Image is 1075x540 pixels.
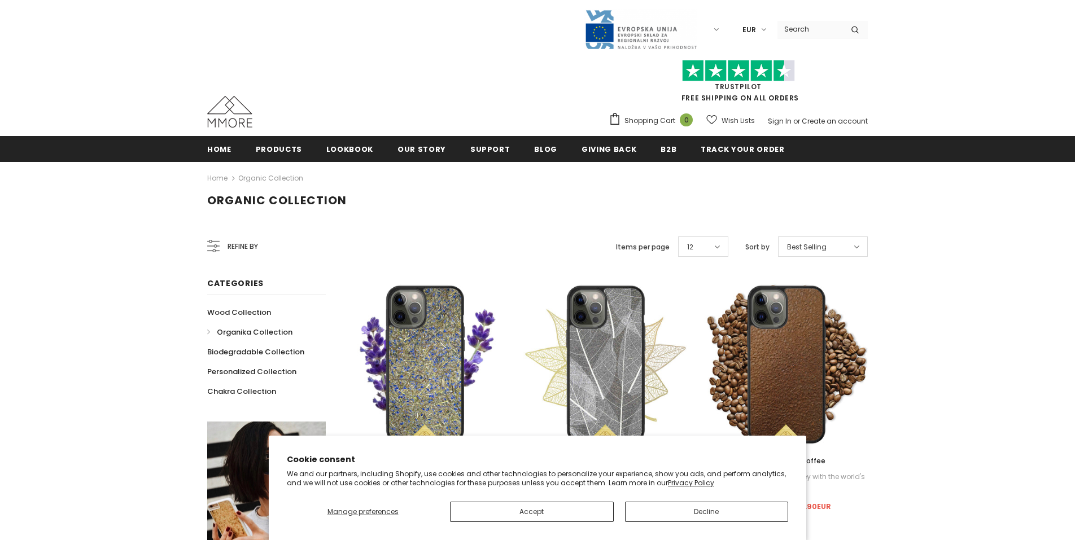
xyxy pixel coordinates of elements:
[207,144,231,155] span: Home
[745,242,770,253] label: Sort by
[207,172,228,185] a: Home
[287,502,439,522] button: Manage preferences
[777,21,842,37] input: Search Site
[256,136,302,161] a: Products
[661,136,676,161] a: B2B
[207,381,276,401] a: Chakra Collection
[584,24,697,34] a: Javni Razpis
[722,115,755,126] span: Wish Lists
[238,173,303,183] a: Organic Collection
[326,144,373,155] span: Lookbook
[207,346,304,357] span: Biodegradable Collection
[326,136,373,161] a: Lookbook
[470,144,510,155] span: support
[207,342,304,362] a: Biodegradable Collection
[616,242,670,253] label: Items per page
[609,112,698,129] a: Shopping Cart 0
[680,113,693,126] span: 0
[534,144,557,155] span: Blog
[534,136,557,161] a: Blog
[787,242,827,253] span: Best Selling
[287,469,788,487] p: We and our partners, including Shopify, use cookies and other technologies to personalize your ex...
[228,240,258,253] span: Refine by
[802,116,868,126] a: Create an account
[624,115,675,126] span: Shopping Cart
[715,82,762,91] a: Trustpilot
[207,278,264,289] span: Categories
[287,454,788,466] h2: Cookie consent
[397,136,446,161] a: Our Story
[793,116,800,126] span: or
[397,144,446,155] span: Our Story
[207,136,231,161] a: Home
[625,502,789,522] button: Decline
[207,302,271,322] a: Wood Collection
[701,144,784,155] span: Track your order
[742,24,756,36] span: EUR
[207,322,292,342] a: Organika Collection
[207,362,296,381] a: Personalized Collection
[207,192,347,208] span: Organic Collection
[789,501,831,512] span: €38.90EUR
[470,136,510,161] a: support
[327,507,399,516] span: Manage preferences
[207,96,252,128] img: MMORE Cases
[584,9,697,50] img: Javni Razpis
[687,242,693,253] span: 12
[768,116,792,126] a: Sign In
[706,111,755,130] a: Wish Lists
[450,502,614,522] button: Accept
[256,144,302,155] span: Products
[661,144,676,155] span: B2B
[582,136,636,161] a: Giving back
[701,136,784,161] a: Track your order
[207,366,296,377] span: Personalized Collection
[668,478,714,488] a: Privacy Policy
[609,65,868,103] span: FREE SHIPPING ON ALL ORDERS
[582,144,636,155] span: Giving back
[682,60,795,82] img: Trust Pilot Stars
[207,307,271,318] span: Wood Collection
[217,327,292,337] span: Organika Collection
[207,386,276,397] span: Chakra Collection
